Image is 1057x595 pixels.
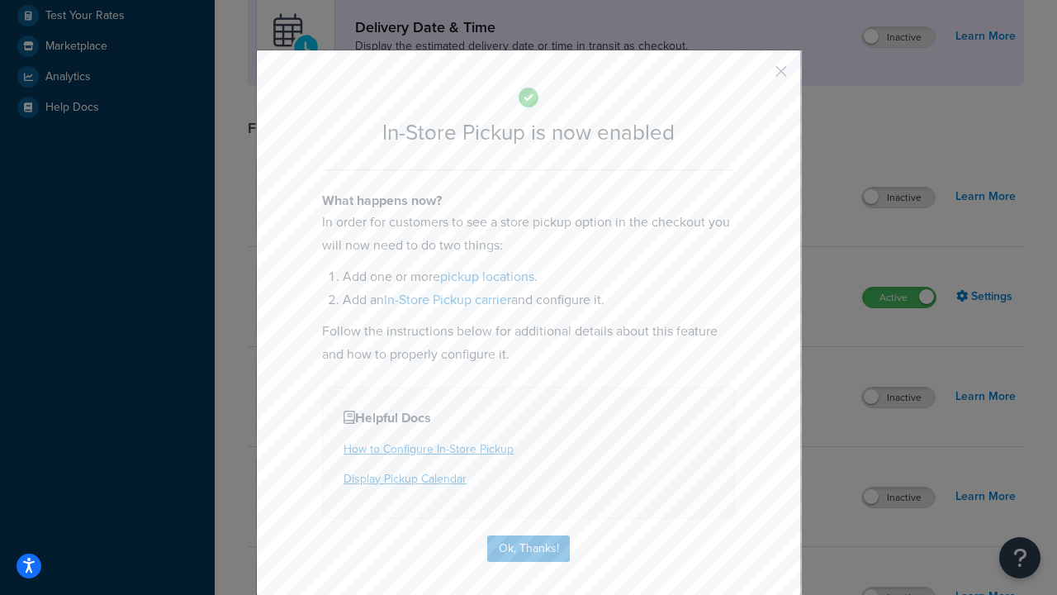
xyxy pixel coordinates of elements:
[343,265,735,288] li: Add one or more .
[322,211,735,257] p: In order for customers to see a store pickup option in the checkout you will now need to do two t...
[344,440,514,458] a: How to Configure In-Store Pickup
[344,408,713,428] h4: Helpful Docs
[343,288,735,312] li: Add an and configure it.
[440,267,534,286] a: pickup locations
[322,320,735,366] p: Follow the instructions below for additional details about this feature and how to properly confi...
[344,470,467,488] a: Display Pickup Calendar
[487,535,570,562] button: Ok, Thanks!
[384,290,511,309] a: In-Store Pickup carrier
[322,121,735,145] h2: In-Store Pickup is now enabled
[322,191,735,211] h4: What happens now?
